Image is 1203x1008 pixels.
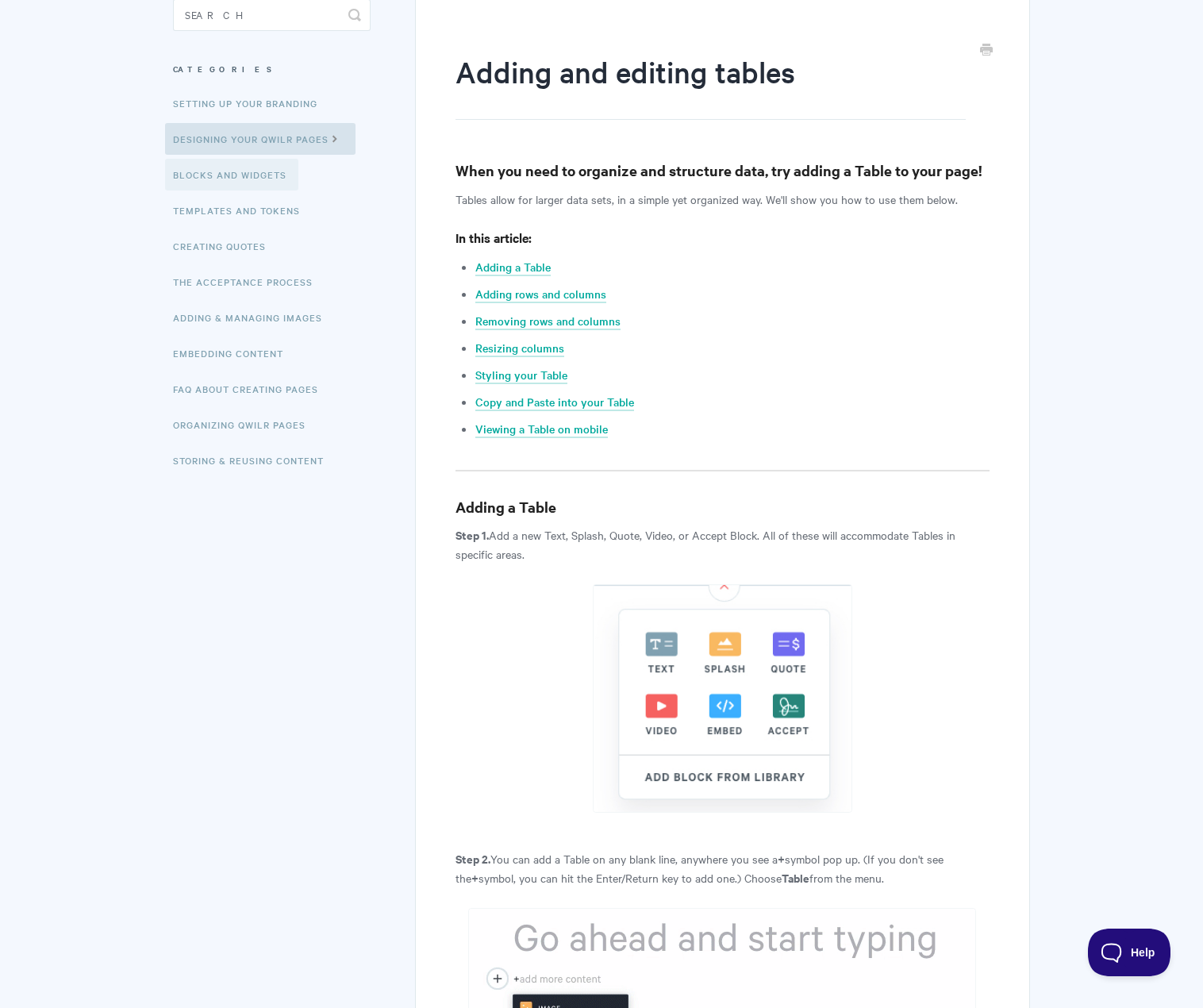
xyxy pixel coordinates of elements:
[778,850,785,867] strong: +
[471,869,479,886] strong: +
[475,421,608,438] a: Viewing a Table on mobile
[980,42,993,60] a: Print this Article
[173,373,330,405] a: FAQ About Creating Pages
[455,525,990,564] p: Add a new Text, Splash, Quote, Video, or Accept Block. All of these will accommodate Tables in sp...
[173,194,312,226] a: Templates and Tokens
[455,496,990,518] h3: Adding a Table
[455,160,990,182] h3: When you need to organize and structure data, try adding a Table to your page!
[455,229,532,246] strong: In this article:
[475,340,564,357] a: Resizing columns
[455,526,489,543] strong: Step 1.
[455,850,490,867] strong: Step 2.
[173,266,325,298] a: The Acceptance Process
[173,337,295,369] a: Embedding Content
[475,286,606,303] a: Adding rows and columns
[455,849,990,887] p: You can add a Table on any blank line, anywhere you see a symbol pop up. (If you don't see the sy...
[173,230,278,262] a: Creating Quotes
[475,313,621,330] a: Removing rows and columns
[455,52,966,120] h1: Adding and editing tables
[782,869,809,886] strong: Table
[1088,929,1171,976] iframe: Toggle Customer Support
[173,87,329,119] a: Setting up your Branding
[475,367,567,384] a: Styling your Table
[173,409,317,441] a: Organizing Qwilr Pages
[173,55,371,83] h3: Categories
[475,394,634,411] a: Copy and Paste into your Table
[173,444,336,476] a: Storing & Reusing Content
[165,159,298,190] a: Blocks and Widgets
[165,123,356,155] a: Designing Your Qwilr Pages
[173,302,334,333] a: Adding & Managing Images
[475,259,551,276] a: Adding a Table
[455,190,990,209] p: Tables allow for larger data sets, in a simple yet organized way. We'll show you how to use them ...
